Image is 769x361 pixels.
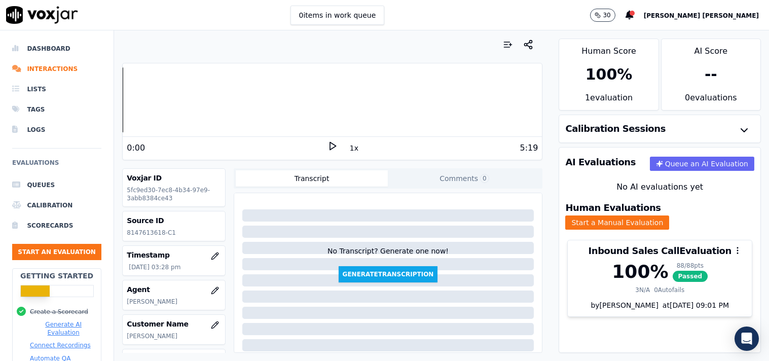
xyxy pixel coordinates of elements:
div: 0:00 [127,142,145,154]
button: Queue an AI Evaluation [650,157,754,171]
div: Open Intercom Messenger [735,327,759,351]
a: Interactions [12,59,101,79]
div: 5:19 [520,142,538,154]
h2: Getting Started [20,271,93,281]
button: Start an Evaluation [12,244,101,260]
button: Transcript [236,170,388,187]
span: Passed [673,271,708,282]
button: Comments [388,170,540,187]
button: [PERSON_NAME] [PERSON_NAME] [644,9,769,21]
a: Dashboard [12,39,101,59]
img: voxjar logo [6,6,78,24]
div: AI Score [662,39,760,57]
button: Create a Scorecard [30,308,88,316]
p: [PERSON_NAME] [127,332,221,340]
span: [PERSON_NAME] [PERSON_NAME] [644,12,759,19]
h3: Calibration Sessions [565,124,666,133]
div: Human Score [559,39,658,57]
div: at [DATE] 09:01 PM [658,300,729,310]
span: 0 [480,174,489,183]
h3: Human Evaluations [565,203,661,212]
div: 88 / 88 pts [673,262,708,270]
div: 3 N/A [635,286,650,294]
a: Logs [12,120,101,140]
button: GenerateTranscription [339,266,438,282]
a: Queues [12,175,101,195]
div: 0 Autofails [654,286,684,294]
h3: Customer Name [127,319,221,329]
button: Connect Recordings [30,341,91,349]
p: 5fc9ed30-7ec8-4b34-97e9-3abb8384ce43 [127,186,221,202]
h6: Evaluations [12,157,101,175]
h3: Source ID [127,215,221,226]
h3: Timestamp [127,250,221,260]
button: Start a Manual Evaluation [565,215,669,230]
h3: Agent [127,284,221,295]
a: Scorecards [12,215,101,236]
button: 1x [348,141,360,155]
button: Generate AI Evaluation [30,320,97,337]
h3: Voxjar ID [127,173,221,183]
div: No AI evaluations yet [567,181,752,193]
div: No Transcript? Generate one now! [327,246,449,266]
div: 1 evaluation [559,92,658,110]
div: 100 % [585,65,633,84]
p: [DATE] 03:28 pm [129,263,221,271]
a: Tags [12,99,101,120]
div: 0 evaluation s [662,92,760,110]
button: 30 [590,9,615,22]
p: [PERSON_NAME] [127,298,221,306]
p: 30 [603,11,610,19]
div: 100 % [612,262,668,282]
a: Calibration [12,195,101,215]
button: 30 [590,9,625,22]
div: -- [705,65,717,84]
button: 0items in work queue [290,6,385,25]
div: by [PERSON_NAME] [568,300,752,316]
a: Lists [12,79,101,99]
p: 8147613618-C1 [127,229,221,237]
h3: AI Evaluations [565,158,636,167]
